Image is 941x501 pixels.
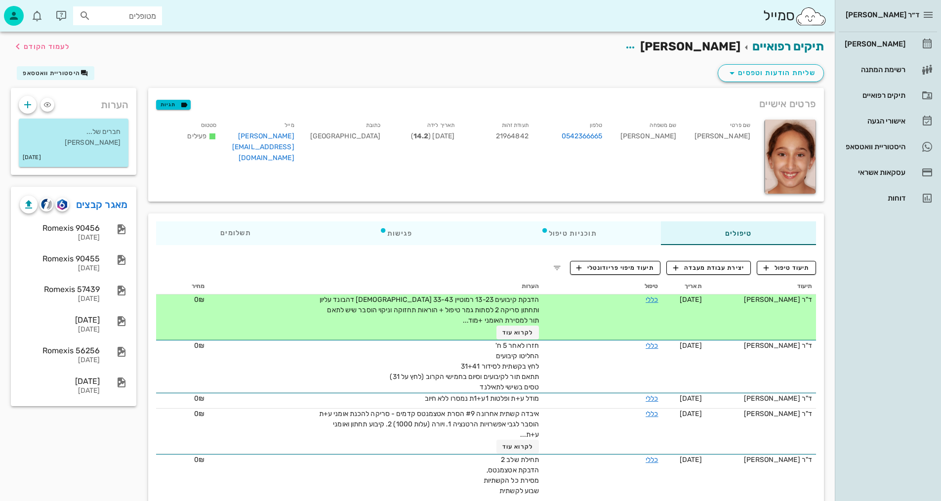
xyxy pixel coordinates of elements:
a: כללי [646,410,658,418]
span: תיעוד מיפוי פריודונטלי [576,263,654,272]
span: [DATE] [680,394,702,403]
span: איבדה קשתית אחרונה #9 הסרת אטצמנטס קדמים - סריקה להכנת אומני ע+ת הוסבר לגבי אפשרויות הרטנציה 1. ו... [319,410,539,439]
a: רשימת המתנה [839,58,937,82]
button: romexis logo [55,198,69,211]
button: שליחת הודעות וטפסים [718,64,824,82]
span: תיעוד טיפול [764,263,810,272]
th: תיעוד [706,279,816,294]
div: [DATE] [20,356,100,365]
span: תשלומים [220,230,251,237]
div: ד"ר [PERSON_NAME] [710,409,812,419]
strong: 14.2 [413,132,428,140]
span: לעמוד הקודם [24,42,70,51]
div: Romexis 57439 [20,285,100,294]
span: חזרו לאחר 5 ח' החליטו קיבועים לחץ בקשתית לסידור 31+41 תתאם תור לקיבועים וסיום בחמישי הקרוב (לחץ ע... [390,341,539,391]
a: תיקים רפואיים [752,40,824,53]
small: כתובת [366,122,381,128]
span: [DATE] [680,410,702,418]
span: [DATE] [680,295,702,304]
div: [DATE] [20,376,100,386]
a: 0542366665 [562,131,603,142]
div: Romexis 90456 [20,223,100,233]
span: היסטוריית וואטסאפ [23,70,80,77]
div: [DATE] [20,295,100,303]
span: פעילים [187,132,206,140]
small: [DATE] [23,152,41,163]
a: [PERSON_NAME][EMAIL_ADDRESS][DOMAIN_NAME] [232,132,294,162]
img: cliniview logo [41,199,52,210]
div: תיקים רפואיים [843,91,905,99]
th: טיפול [543,279,662,294]
span: יצירת עבודת מעבדה [673,263,744,272]
div: ד"ר [PERSON_NAME] [710,340,812,351]
button: תיעוד טיפול [757,261,816,275]
img: romexis logo [57,199,67,210]
div: [DATE] [20,315,100,325]
span: 0₪ [194,410,205,418]
span: מודל ע+ת ופלטות 1ע+1ת נמסרו ללא חיוב [425,394,539,403]
div: [DATE] [20,234,100,242]
span: [PERSON_NAME] [640,40,740,53]
small: שם פרטי [730,122,750,128]
div: [DATE] [20,264,100,273]
div: [PERSON_NAME] [611,118,685,169]
div: רשימת המתנה [843,66,905,74]
div: פגישות [315,221,477,245]
span: 0₪ [194,394,205,403]
div: Romexis 56256 [20,346,100,355]
a: תיקים רפואיים [839,83,937,107]
img: SmileCloud logo [795,6,827,26]
div: Romexis 90455 [20,254,100,263]
div: תוכניות טיפול [477,221,661,245]
span: 0₪ [194,295,205,304]
div: סמייל [763,5,827,27]
a: [PERSON_NAME] [839,32,937,56]
a: כללי [646,341,658,350]
div: [DATE] [20,387,100,395]
button: תגיות [156,100,191,110]
th: הערות [208,279,543,294]
div: ד"ר [PERSON_NAME] [710,393,812,404]
div: [PERSON_NAME] [843,40,905,48]
div: [PERSON_NAME] [684,118,758,169]
div: אישורי הגעה [843,117,905,125]
a: עסקאות אשראי [839,161,937,184]
button: יצירת עבודת מעבדה [666,261,751,275]
button: תיעוד מיפוי פריודונטלי [570,261,661,275]
div: דוחות [843,194,905,202]
a: כללי [646,295,658,304]
a: כללי [646,394,658,403]
th: מחיר [156,279,208,294]
button: לקרוא עוד [496,440,539,454]
span: תגיות [161,100,186,109]
button: cliniview logo [40,198,53,211]
span: הדבקת קיבועים 13-23 רמוטיין 33-43 [DEMOGRAPHIC_DATA] דהבונד עליון ותחתון סריקה 2 לסתות גמר טיפול ... [320,295,539,325]
a: היסטוריית וואטסאפ [839,135,937,159]
a: כללי [646,456,658,464]
span: 0₪ [194,341,205,350]
div: ד"ר [PERSON_NAME] [710,294,812,305]
span: 21964842 [496,132,529,140]
div: עסקאות אשראי [843,168,905,176]
a: דוחות [839,186,937,210]
span: [GEOGRAPHIC_DATA] [310,132,381,140]
span: [DATE] [680,456,702,464]
a: מאגר קבצים [76,197,128,212]
div: ד"ר [PERSON_NAME] [710,455,812,465]
small: שם משפחה [650,122,676,128]
button: היסטוריית וואטסאפ [17,66,94,80]
span: שליחת הודעות וטפסים [726,67,816,79]
span: לקרוא עוד [502,443,533,450]
span: [DATE] ( ) [411,132,454,140]
span: [DATE] [680,341,702,350]
button: לעמוד הקודם [12,38,70,55]
small: סטטוס [201,122,217,128]
button: לקרוא עוד [496,326,539,339]
small: תאריך לידה [427,122,454,128]
span: לקרוא עוד [502,329,533,336]
small: טלפון [590,122,603,128]
span: פרטים אישיים [759,96,816,112]
a: אישורי הגעה [839,109,937,133]
div: היסטוריית וואטסאפ [843,143,905,151]
span: תג [29,8,35,14]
